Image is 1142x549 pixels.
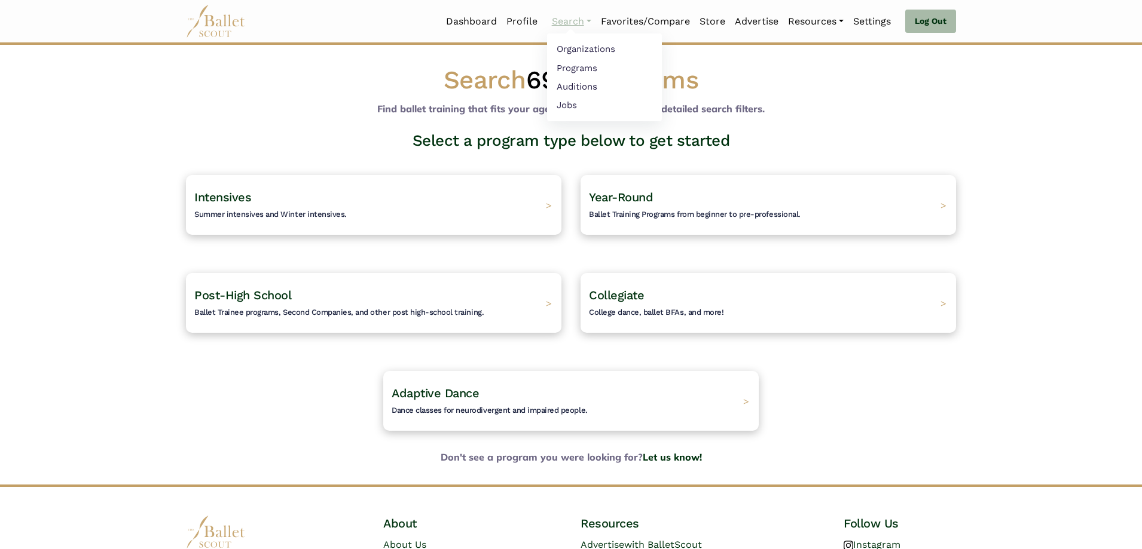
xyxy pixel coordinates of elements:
a: Programs [547,59,662,77]
a: Auditions [547,77,662,96]
span: Adaptive Dance [392,386,479,400]
b: Find ballet training that fits your age, level, and needs using detailed search filters. [377,103,765,115]
span: Ballet Training Programs from beginner to pre-professional. [589,210,801,219]
h3: Select a program type below to get started [176,131,966,151]
span: > [941,199,946,211]
span: > [941,297,946,309]
img: logo [186,516,246,548]
a: Organizations [547,40,662,59]
a: IntensivesSummer intensives and Winter intensives. > [186,175,561,235]
span: 6933 [526,65,585,94]
span: > [743,395,749,407]
a: Log Out [905,10,956,33]
a: Dashboard [441,9,502,34]
a: Favorites/Compare [596,9,695,34]
a: Year-RoundBallet Training Programs from beginner to pre-professional. > [581,175,956,235]
ul: Resources [547,33,662,121]
a: Profile [502,9,542,34]
a: Settings [848,9,896,34]
a: Post-High SchoolBallet Trainee programs, Second Companies, and other post high-school training. > [186,273,561,333]
span: College dance, ballet BFAs, and more! [589,308,723,317]
a: Resources [783,9,848,34]
span: > [546,297,552,309]
h4: Resources [581,516,759,531]
a: Store [695,9,730,34]
span: Collegiate [589,288,644,302]
span: Ballet Trainee programs, Second Companies, and other post high-school training. [194,308,484,317]
span: Year-Round [589,190,653,204]
a: Search [547,9,596,34]
a: Advertise [730,9,783,34]
span: > [546,199,552,211]
span: Dance classes for neurodivergent and impaired people. [392,406,588,415]
b: Don't see a program you were looking for? [176,450,966,465]
span: Summer intensives and Winter intensives. [194,210,347,219]
h4: Follow Us [844,516,956,531]
a: Adaptive DanceDance classes for neurodivergent and impaired people. > [383,371,759,431]
h1: Search Programs [186,64,956,97]
a: Let us know! [643,451,702,463]
span: Post-High School [194,288,291,302]
a: CollegiateCollege dance, ballet BFAs, and more! > [581,273,956,333]
h4: About [383,516,496,531]
span: Intensives [194,190,251,204]
a: Jobs [547,96,662,114]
